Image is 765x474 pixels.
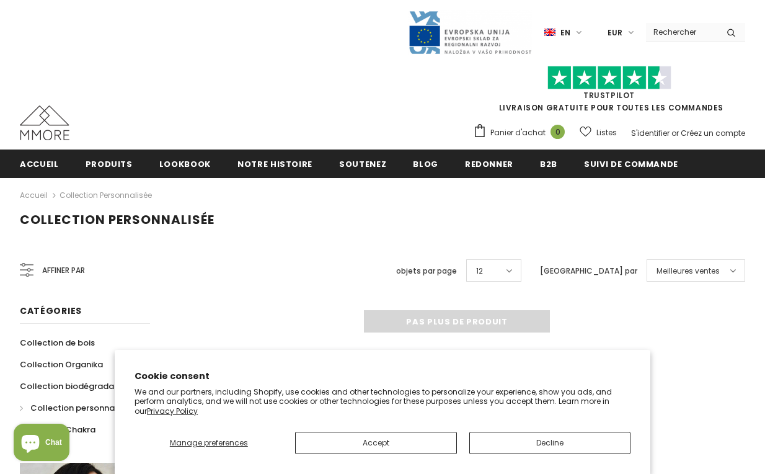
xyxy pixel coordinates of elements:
span: Affiner par [42,264,85,277]
span: Catégories [20,305,82,317]
button: Decline [469,432,630,454]
a: Collection personnalisée [60,190,152,200]
a: Listes [580,122,617,143]
a: Notre histoire [237,150,312,177]
a: Créez un compte [681,128,745,138]
span: B2B [540,158,557,170]
span: Panier d'achat [490,127,546,139]
inbox-online-store-chat: Shopify online store chat [10,424,73,464]
label: objets par page [396,265,457,277]
span: Accueil [20,158,59,170]
a: Suivi de commande [584,150,678,177]
a: TrustPilot [583,90,635,101]
a: Collection de bois [20,332,95,354]
a: Accueil [20,188,48,203]
label: [GEOGRAPHIC_DATA] par [540,265,637,277]
span: LIVRAISON GRATUITE POUR TOUTES LES COMMANDES [473,71,745,113]
span: Redonner [465,158,513,170]
button: Accept [295,432,456,454]
a: Javni Razpis [408,27,532,37]
span: Manage preferences [170,437,248,448]
button: Manage preferences [135,432,283,454]
a: Redonner [465,150,513,177]
span: EUR [608,27,622,39]
span: Collection Organika [20,359,103,370]
input: Search Site [646,23,717,41]
span: Listes [596,127,617,139]
p: We and our partners, including Shopify, use cookies and other technologies to personalize your ex... [135,387,630,416]
span: Lookbook [159,158,211,170]
span: Meilleures ventes [657,265,720,277]
a: Accueil [20,150,59,177]
span: or [671,128,679,138]
a: Blog [413,150,438,177]
a: Lookbook [159,150,211,177]
span: Collection personnalisée [20,211,214,228]
a: soutenez [339,150,386,177]
span: Collection de bois [20,337,95,349]
a: B2B [540,150,557,177]
span: Notre histoire [237,158,312,170]
span: Blog [413,158,438,170]
span: soutenez [339,158,386,170]
img: i-lang-1.png [544,27,555,38]
span: 12 [476,265,483,277]
img: Faites confiance aux étoiles pilotes [547,66,671,90]
a: Panier d'achat 0 [473,123,571,142]
a: Collection personnalisée [20,397,133,419]
a: Produits [86,150,133,177]
img: Javni Razpis [408,10,532,55]
a: Collection biodégradable [20,375,127,397]
h2: Cookie consent [135,370,630,383]
span: Collection personnalisée [30,402,133,414]
span: Collection biodégradable [20,380,127,392]
a: Collection Organika [20,354,103,375]
a: S'identifier [631,128,670,138]
span: Suivi de commande [584,158,678,170]
span: 0 [551,125,565,139]
a: Collection Chakra [20,419,95,440]
span: en [560,27,570,39]
img: Cas MMORE [20,105,69,140]
a: Privacy Policy [147,406,198,416]
span: Produits [86,158,133,170]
